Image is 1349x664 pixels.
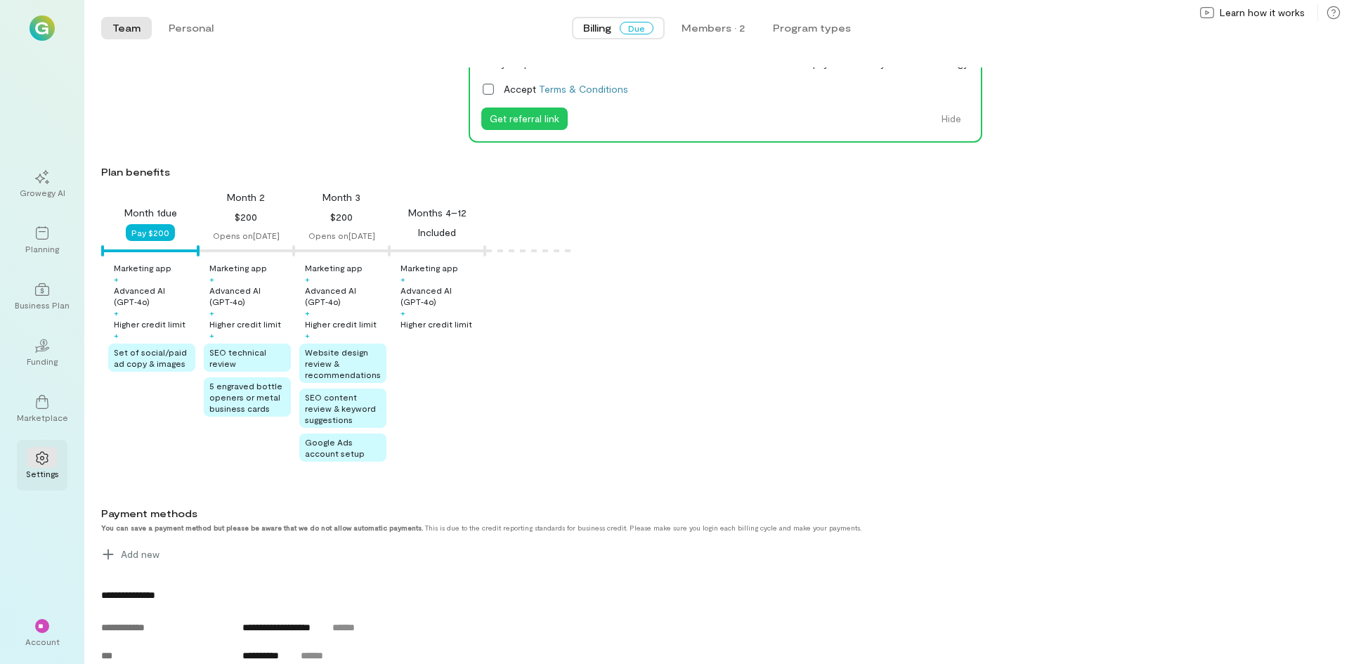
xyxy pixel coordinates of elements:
[305,347,381,379] span: Website design review & recommendations
[400,262,458,273] div: Marketing app
[17,327,67,378] a: Funding
[400,307,405,318] div: +
[114,307,119,318] div: +
[15,299,70,311] div: Business Plan
[400,285,482,307] div: Advanced AI (GPT‑4o)
[418,224,456,241] div: Included
[114,347,187,368] span: Set of social/paid ad copy & images
[209,273,214,285] div: +
[101,523,1218,532] div: This is due to the credit reporting standards for business credit. Please make sure you login eac...
[209,347,266,368] span: SEO technical review
[114,318,185,330] div: Higher credit limit
[305,330,310,341] div: +
[209,262,267,273] div: Marketing app
[114,262,171,273] div: Marketing app
[209,285,291,307] div: Advanced AI (GPT‑4o)
[620,22,653,34] span: Due
[400,318,472,330] div: Higher credit limit
[101,523,423,532] strong: You can save a payment method but please be aware that we do not allow automatic payments.
[209,330,214,341] div: +
[101,165,1343,179] div: Plan benefits
[408,206,467,220] div: Months 4–12
[305,437,365,458] span: Google Ads account setup
[933,108,970,130] button: Hide
[114,330,119,341] div: +
[27,356,58,367] div: Funding
[227,190,265,204] div: Month 2
[572,17,665,39] button: BillingDue
[17,412,68,423] div: Marketplace
[114,273,119,285] div: +
[17,440,67,490] a: Settings
[17,271,67,322] a: Business Plan
[481,108,568,130] button: Get referral link
[121,547,159,561] span: Add new
[26,468,59,479] div: Settings
[305,285,386,307] div: Advanced AI (GPT‑4o)
[305,262,363,273] div: Marketing app
[682,21,745,35] div: Members · 2
[101,17,152,39] button: Team
[504,82,628,96] span: Accept
[400,273,405,285] div: +
[157,17,225,39] button: Personal
[235,209,257,226] div: $200
[17,215,67,266] a: Planning
[305,307,310,318] div: +
[539,83,628,95] a: Terms & Conditions
[114,285,195,307] div: Advanced AI (GPT‑4o)
[101,507,1218,521] div: Payment methods
[308,230,375,241] div: Opens on [DATE]
[330,209,353,226] div: $200
[25,243,59,254] div: Planning
[305,273,310,285] div: +
[583,21,611,35] span: Billing
[20,187,65,198] div: Growegy AI
[670,17,756,39] button: Members · 2
[1220,6,1305,20] span: Learn how it works
[17,384,67,434] a: Marketplace
[17,159,67,209] a: Growegy AI
[209,307,214,318] div: +
[213,230,280,241] div: Opens on [DATE]
[209,318,281,330] div: Higher credit limit
[124,206,177,220] div: Month 1 due
[305,318,377,330] div: Higher credit limit
[126,224,175,241] button: Pay $200
[305,392,376,424] span: SEO content review & keyword suggestions
[322,190,360,204] div: Month 3
[762,17,862,39] button: Program types
[209,381,282,413] span: 5 engraved bottle openers or metal business cards
[25,636,60,647] div: Account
